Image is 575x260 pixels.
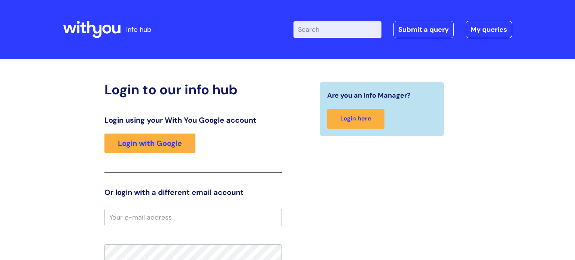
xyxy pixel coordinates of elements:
input: Your e-mail address [104,209,282,226]
h3: Login using your With You Google account [104,116,282,125]
span: Are you an Info Manager? [327,89,411,101]
a: Login with Google [104,134,195,153]
input: Search [293,21,381,38]
h3: Or login with a different email account [104,188,282,197]
a: Login here [327,109,384,129]
h2: Login to our info hub [104,82,282,98]
a: My queries [466,21,512,38]
p: info hub [126,24,151,36]
a: Submit a query [393,21,454,38]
